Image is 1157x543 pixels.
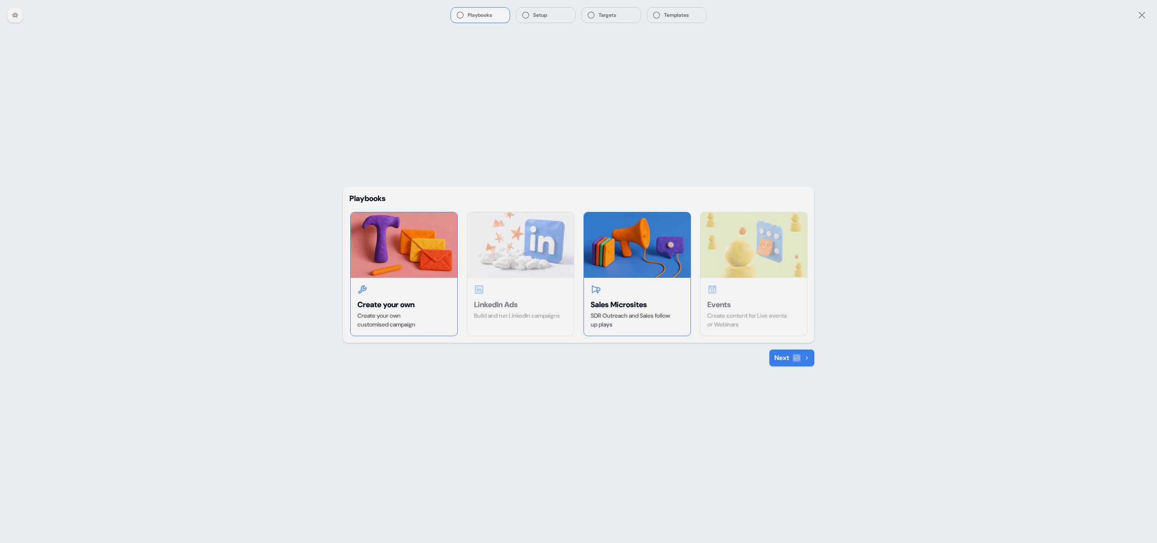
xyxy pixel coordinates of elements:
[357,311,451,329] div: Create your own customised campaign
[351,212,457,278] img: Create your own
[474,300,567,310] div: LinkedIn Ads
[516,8,575,23] button: Setup
[584,212,691,278] img: Sales Microsites
[474,311,567,320] div: Build and run LinkedIn campaigns
[701,212,807,278] img: Events
[647,8,706,23] button: Templates
[582,8,641,23] button: Targets
[451,8,510,23] button: Playbooks
[1137,10,1147,20] a: Close
[707,300,800,310] div: Events
[591,300,684,310] div: Sales Microsites
[591,311,684,329] div: SDR Outreach and Sales follow up plays
[349,193,808,204] div: Playbooks
[467,212,574,278] img: LinkedIn Ads
[357,300,451,310] div: Create your own
[707,311,800,329] div: Create content for Live events or Webinars
[769,350,814,366] button: Next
